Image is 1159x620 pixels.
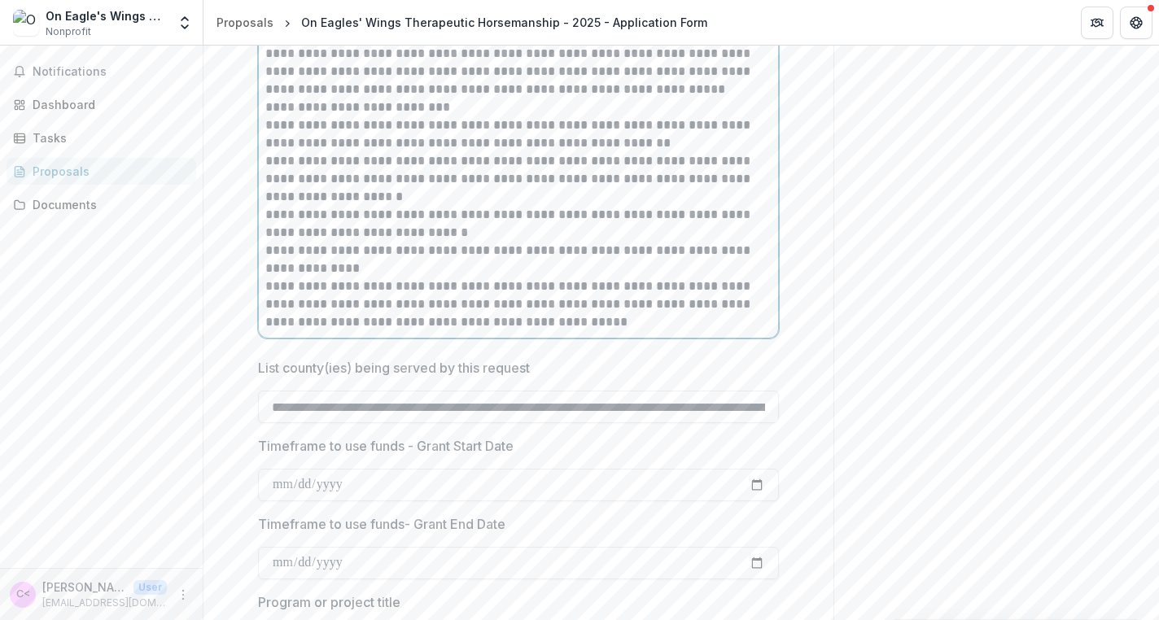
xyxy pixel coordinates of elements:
[1081,7,1113,39] button: Partners
[42,596,167,610] p: [EMAIL_ADDRESS][DOMAIN_NAME]
[301,14,707,31] div: On Eagles' Wings Therapeutic Horsemanship - 2025 - Application Form
[210,11,280,34] a: Proposals
[42,579,127,596] p: [PERSON_NAME] <[EMAIL_ADDRESS][DOMAIN_NAME]> <[EMAIL_ADDRESS][DOMAIN_NAME]>
[13,10,39,36] img: On Eagle's Wings Therapeutic Horsemanship
[7,191,196,218] a: Documents
[46,24,91,39] span: Nonprofit
[258,358,530,378] p: List county(ies) being served by this request
[7,158,196,185] a: Proposals
[210,11,714,34] nav: breadcrumb
[33,129,183,146] div: Tasks
[33,96,183,113] div: Dashboard
[258,436,514,456] p: Timeframe to use funds - Grant Start Date
[33,65,190,79] span: Notifications
[33,163,183,180] div: Proposals
[1120,7,1152,39] button: Get Help
[173,7,196,39] button: Open entity switcher
[173,585,193,605] button: More
[258,514,505,534] p: Timeframe to use funds- Grant End Date
[7,91,196,118] a: Dashboard
[216,14,273,31] div: Proposals
[33,196,183,213] div: Documents
[7,124,196,151] a: Tasks
[16,589,30,600] div: Carol Petitto <oneagleswingswva@gmail.com> <oneagleswingswva@gmail.com>
[258,592,400,612] p: Program or project title
[133,580,167,595] p: User
[46,7,167,24] div: On Eagle's Wings Therapeutic Horsemanship
[7,59,196,85] button: Notifications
